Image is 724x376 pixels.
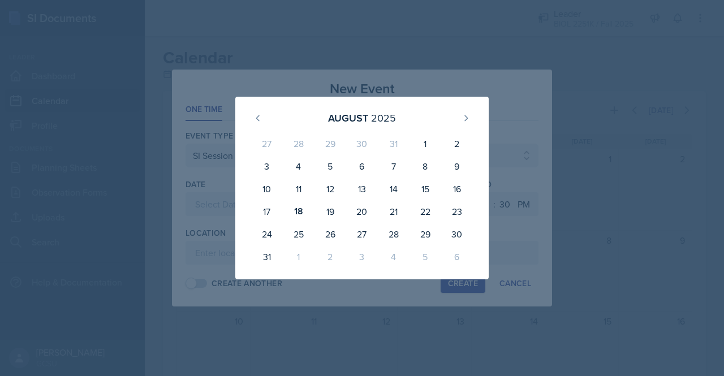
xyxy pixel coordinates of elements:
[251,178,283,200] div: 10
[378,223,410,245] div: 28
[314,132,346,155] div: 29
[346,132,378,155] div: 30
[441,200,473,223] div: 23
[378,132,410,155] div: 31
[314,223,346,245] div: 26
[251,223,283,245] div: 24
[378,200,410,223] div: 21
[283,155,314,178] div: 4
[410,245,441,268] div: 5
[314,245,346,268] div: 2
[283,178,314,200] div: 11
[251,200,283,223] div: 17
[251,155,283,178] div: 3
[410,178,441,200] div: 15
[346,155,378,178] div: 6
[441,132,473,155] div: 2
[251,245,283,268] div: 31
[371,110,396,126] div: 2025
[378,178,410,200] div: 14
[346,223,378,245] div: 27
[283,245,314,268] div: 1
[346,178,378,200] div: 13
[283,200,314,223] div: 18
[314,155,346,178] div: 5
[378,245,410,268] div: 4
[346,245,378,268] div: 3
[441,223,473,245] div: 30
[346,200,378,223] div: 20
[410,223,441,245] div: 29
[410,132,441,155] div: 1
[314,178,346,200] div: 12
[328,110,368,126] div: August
[441,155,473,178] div: 9
[251,132,283,155] div: 27
[314,200,346,223] div: 19
[378,155,410,178] div: 7
[441,178,473,200] div: 16
[441,245,473,268] div: 6
[410,155,441,178] div: 8
[410,200,441,223] div: 22
[283,132,314,155] div: 28
[283,223,314,245] div: 25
